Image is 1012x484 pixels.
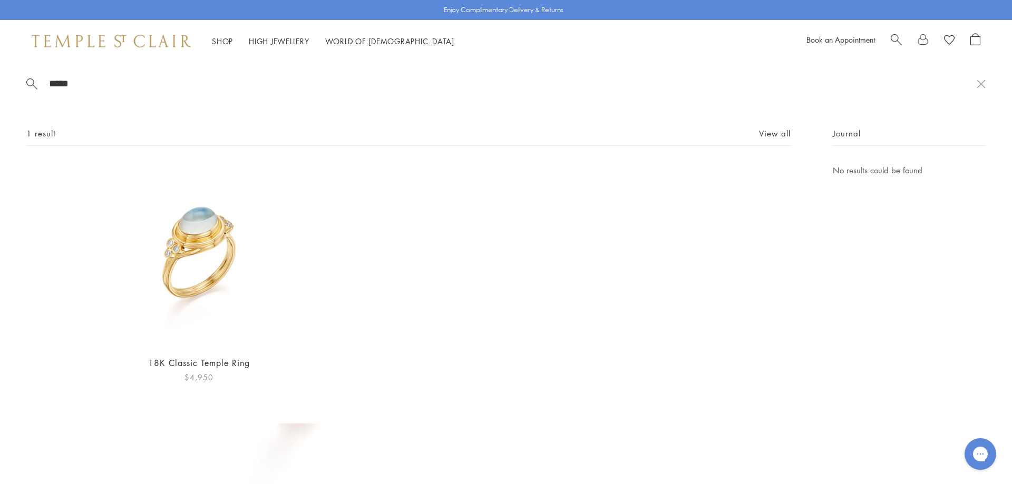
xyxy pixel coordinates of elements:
[970,33,980,49] a: Open Shopping Bag
[759,127,791,139] a: View all
[26,127,56,140] span: 1 result
[184,371,213,383] span: $4,950
[891,33,902,49] a: Search
[148,357,250,369] a: 18K Classic Temple Ring
[959,434,1001,473] iframe: Gorgias live chat messenger
[806,34,875,45] a: Book an Appointment
[212,35,454,48] nav: Main navigation
[944,33,955,49] a: View Wishlist
[212,36,233,46] a: ShopShop
[833,164,986,177] p: No results could be found
[325,36,454,46] a: World of [DEMOGRAPHIC_DATA]World of [DEMOGRAPHIC_DATA]
[32,35,191,47] img: Temple St. Clair
[249,36,309,46] a: High JewelleryHigh Jewellery
[444,5,563,15] p: Enjoy Complimentary Delivery & Returns
[108,164,290,347] img: R14109-BM7H
[833,127,861,140] span: Journal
